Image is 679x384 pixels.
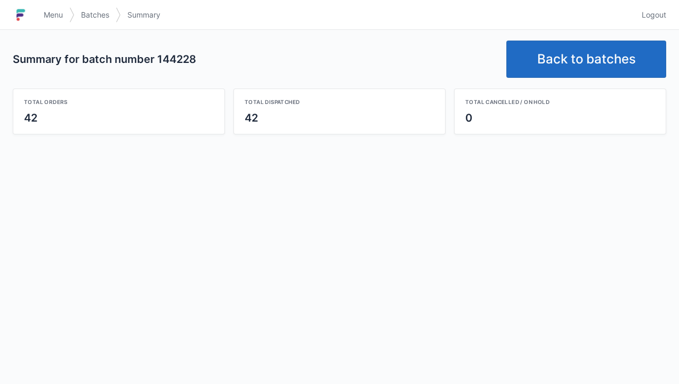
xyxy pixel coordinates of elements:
img: svg> [116,2,121,28]
span: Menu [44,10,63,20]
div: Total dispatched [245,98,434,106]
a: Back to batches [506,41,666,78]
span: Summary [127,10,160,20]
div: Total cancelled / on hold [465,98,655,106]
img: logo-small.jpg [13,6,29,23]
a: Menu [37,5,69,25]
a: Logout [635,5,666,25]
a: Batches [75,5,116,25]
div: 42 [24,110,214,125]
h2: Summary for batch number 144228 [13,52,498,67]
div: 0 [465,110,655,125]
div: Total orders [24,98,214,106]
img: svg> [69,2,75,28]
div: 42 [245,110,434,125]
span: Batches [81,10,109,20]
span: Logout [642,10,666,20]
a: Summary [121,5,167,25]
